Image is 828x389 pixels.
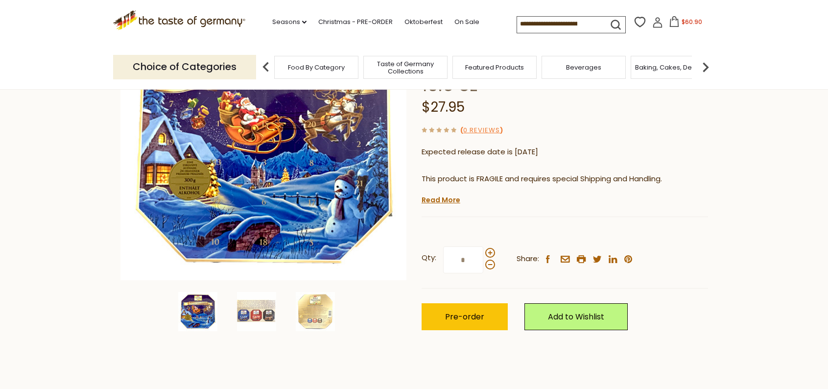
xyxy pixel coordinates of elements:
img: previous arrow [256,57,276,77]
a: Read More [422,195,460,205]
li: We will ship this product in heat-protective, cushioned packaging and ice during warm weather mon... [431,193,708,205]
a: Christmas - PRE-ORDER [318,17,393,27]
a: Food By Category [288,64,345,71]
a: Oktoberfest [404,17,443,27]
a: 0 Reviews [463,125,500,136]
a: Beverages [566,64,601,71]
a: Taste of Germany Collections [366,60,445,75]
p: Expected release date is [DATE] [422,146,708,158]
span: $60.90 [682,18,702,26]
img: next arrow [696,57,715,77]
a: Featured Products [465,64,524,71]
button: Pre-order [422,303,508,330]
strong: Qty: [422,252,436,264]
img: Trumpf "Edle Tropfen in Nuss" Advent Calendar with Brandy Pralines, 10.6 oz [178,292,217,331]
span: $27.95 [422,97,465,117]
span: Pre-order [445,311,484,322]
p: Choice of Categories [113,55,256,79]
button: $60.90 [665,16,707,31]
p: This product is FRAGILE and requires special Shipping and Handling. [422,173,708,185]
a: Seasons [272,17,307,27]
img: Trumpf "Edle Tropfen in Nuss" Advent Calendar with Brandy Pralines, 10.6 oz [237,292,276,331]
input: Qty: [443,246,483,273]
a: Baking, Cakes, Desserts [635,64,711,71]
a: Add to Wishlist [524,303,628,330]
span: ( ) [460,125,503,135]
a: On Sale [454,17,479,27]
img: Trumpf "Edle Tropfen in Nuss" Advent Calendar with Brandy Pralines, 10.6 oz [296,292,335,331]
span: Share: [517,253,539,265]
